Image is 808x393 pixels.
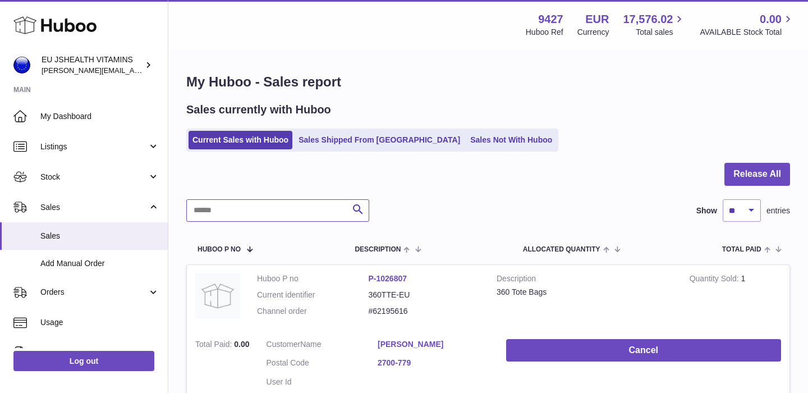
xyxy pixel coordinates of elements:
[40,258,159,269] span: Add Manual Order
[234,340,249,349] span: 0.00
[40,172,148,182] span: Stock
[760,12,782,27] span: 0.00
[40,141,148,152] span: Listings
[636,27,686,38] span: Total sales
[577,27,609,38] div: Currency
[623,12,686,38] a: 17,576.02 Total sales
[13,351,154,371] a: Log out
[722,246,761,253] span: Total paid
[497,273,673,287] strong: Description
[585,12,609,27] strong: EUR
[195,273,240,318] img: no-photo.jpg
[42,66,225,75] span: [PERSON_NAME][EMAIL_ADDRESS][DOMAIN_NAME]
[497,287,673,298] div: 360 Tote Bags
[623,12,673,27] span: 17,576.02
[40,287,148,298] span: Orders
[40,111,159,122] span: My Dashboard
[189,131,292,149] a: Current Sales with Huboo
[267,377,378,387] dt: User Id
[696,205,717,216] label: Show
[267,340,301,349] span: Customer
[257,306,369,317] dt: Channel order
[526,27,563,38] div: Huboo Ref
[378,339,489,350] a: [PERSON_NAME]
[40,317,159,328] span: Usage
[257,290,369,300] dt: Current identifier
[538,12,563,27] strong: 9427
[369,306,480,317] dd: #62195616
[766,205,790,216] span: entries
[700,27,795,38] span: AVAILABLE Stock Total
[378,358,489,368] a: 2700-779
[257,273,369,284] dt: Huboo P no
[267,358,378,371] dt: Postal Code
[369,274,407,283] a: P-1026807
[267,339,378,353] dt: Name
[186,102,331,117] h2: Sales currently with Huboo
[523,246,600,253] span: ALLOCATED Quantity
[369,290,480,300] dd: 360TTE-EU
[40,348,148,358] span: Invoicing and Payments
[506,339,781,362] button: Cancel
[186,73,790,91] h1: My Huboo - Sales report
[690,274,741,286] strong: Quantity Sold
[40,231,159,241] span: Sales
[40,202,148,213] span: Sales
[195,340,234,351] strong: Total Paid
[13,57,30,74] img: laura@jessicasepel.com
[466,131,556,149] a: Sales Not With Huboo
[681,265,789,331] td: 1
[42,54,143,76] div: EU JSHEALTH VITAMINS
[198,246,241,253] span: Huboo P no
[700,12,795,38] a: 0.00 AVAILABLE Stock Total
[355,246,401,253] span: Description
[295,131,464,149] a: Sales Shipped From [GEOGRAPHIC_DATA]
[724,163,790,186] button: Release All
